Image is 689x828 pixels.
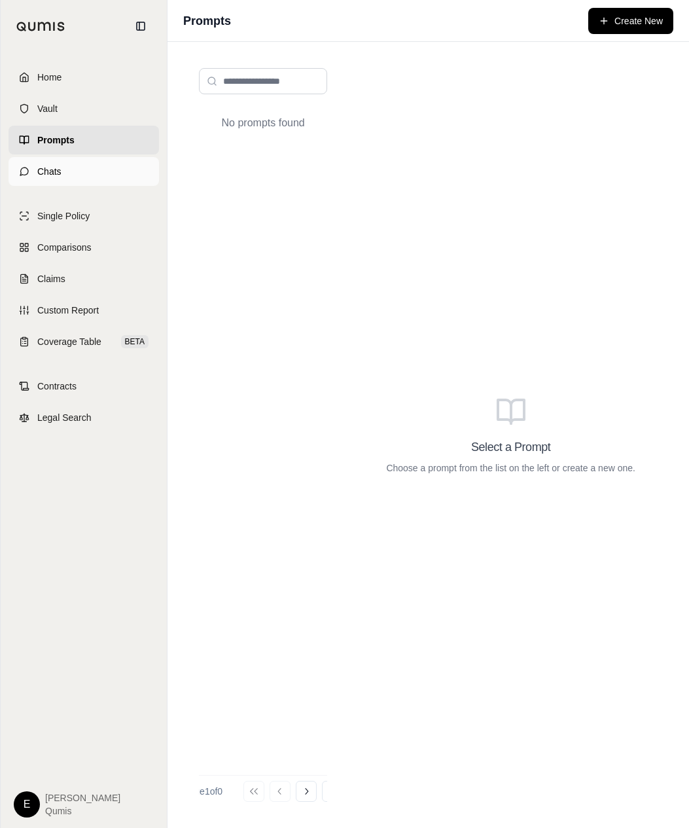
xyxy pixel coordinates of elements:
span: Custom Report [37,304,99,317]
span: Chats [37,165,62,178]
a: Contracts [9,372,159,401]
span: [PERSON_NAME] [45,791,120,804]
h1: Prompts [183,12,231,30]
span: Home [37,71,62,84]
div: E [14,791,40,818]
a: Legal Search [9,403,159,432]
span: Coverage Table [37,335,101,348]
button: Collapse sidebar [130,16,151,37]
p: Choose a prompt from the list on the left or create a new one. [386,461,635,475]
a: Single Policy [9,202,159,230]
a: Chats [9,157,159,186]
div: No prompts found [199,105,327,141]
a: Vault [9,94,159,123]
span: Legal Search [37,411,92,424]
a: Home [9,63,159,92]
a: Prompts [9,126,159,154]
span: Claims [37,272,65,285]
span: Qumis [45,804,120,818]
span: Single Policy [37,209,90,223]
span: Contracts [37,380,77,393]
button: Create New [588,8,673,34]
a: Claims [9,264,159,293]
a: Coverage TableBETA [9,327,159,356]
a: Custom Report [9,296,159,325]
a: Comparisons [9,233,159,262]
span: Vault [37,102,58,115]
span: Prompts [37,134,75,147]
div: Page 1 of 0 [183,785,222,798]
img: Qumis Logo [16,22,65,31]
span: Comparisons [37,241,91,254]
h3: Select a Prompt [471,438,550,456]
span: BETA [121,335,149,348]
